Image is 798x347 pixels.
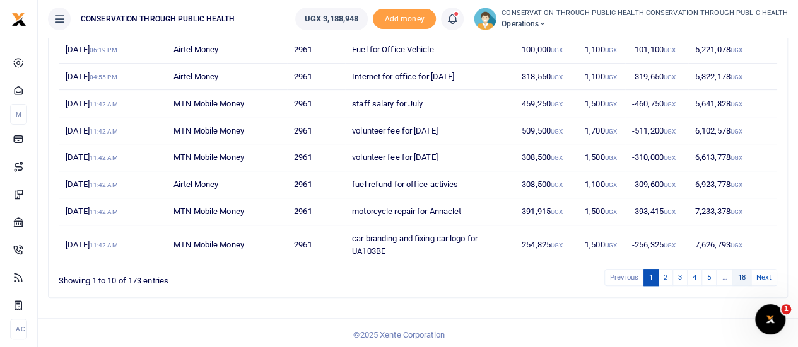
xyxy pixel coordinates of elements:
[625,144,688,171] td: -310,000
[604,128,616,135] small: UGX
[59,117,167,144] td: [DATE]
[688,117,778,144] td: 6,102,578
[578,37,625,64] td: 1,100
[59,171,167,198] td: [DATE]
[373,9,436,30] span: Add money
[287,144,345,171] td: 2961
[688,225,778,264] td: 7,626,793
[551,242,563,249] small: UGX
[90,181,118,188] small: 11:42 AM
[11,14,26,23] a: logo-small logo-large logo-large
[345,198,515,225] td: motorcycle repair for Annaclet
[345,225,515,264] td: car branding and fixing car logo for UA103BE
[687,269,702,286] a: 4
[731,128,742,135] small: UGX
[90,74,117,81] small: 04:55 PM
[515,90,578,117] td: 459,250
[551,74,563,81] small: UGX
[604,208,616,215] small: UGX
[551,101,563,108] small: UGX
[672,269,688,286] a: 3
[664,74,676,81] small: UGX
[578,198,625,225] td: 1,500
[287,64,345,91] td: 2961
[625,64,688,91] td: -319,650
[76,13,240,25] span: CONSERVATION THROUGH PUBLIC HEALTH
[10,319,27,339] li: Ac
[625,117,688,144] td: -511,200
[345,90,515,117] td: staff salary for July
[625,90,688,117] td: -460,750
[59,90,167,117] td: [DATE]
[515,117,578,144] td: 509,500
[551,47,563,54] small: UGX
[604,181,616,188] small: UGX
[11,12,26,27] img: logo-small
[731,74,742,81] small: UGX
[10,104,27,125] li: M
[90,128,118,135] small: 11:42 AM
[625,198,688,225] td: -393,415
[755,304,785,334] iframe: Intercom live chat
[345,117,515,144] td: volunteer fee for [DATE]
[290,8,373,30] li: Wallet ballance
[502,18,788,30] span: Operations
[515,144,578,171] td: 308,500
[688,90,778,117] td: 5,641,828
[551,181,563,188] small: UGX
[604,74,616,81] small: UGX
[625,37,688,64] td: -101,100
[167,198,287,225] td: MTN Mobile Money
[664,128,676,135] small: UGX
[731,47,742,54] small: UGX
[515,171,578,198] td: 308,500
[664,101,676,108] small: UGX
[59,198,167,225] td: [DATE]
[345,144,515,171] td: volunteer fee for [DATE]
[345,171,515,198] td: fuel refund for office activies
[287,198,345,225] td: 2961
[167,171,287,198] td: Airtel Money
[345,64,515,91] td: Internet for office for [DATE]
[578,225,625,264] td: 1,500
[701,269,717,286] a: 5
[781,304,791,314] span: 1
[731,181,742,188] small: UGX
[731,208,742,215] small: UGX
[604,242,616,249] small: UGX
[515,64,578,91] td: 318,550
[287,90,345,117] td: 2961
[688,198,778,225] td: 7,233,378
[167,64,287,91] td: Airtel Money
[167,144,287,171] td: MTN Mobile Money
[731,242,742,249] small: UGX
[732,269,751,286] a: 18
[167,225,287,264] td: MTN Mobile Money
[625,225,688,264] td: -256,325
[90,242,118,249] small: 11:42 AM
[664,208,676,215] small: UGX
[167,37,287,64] td: Airtel Money
[287,37,345,64] td: 2961
[502,8,788,19] small: CONSERVATION THROUGH PUBLIC HEALTH CONSERVATION THROUGH PUBLIC HEALTH
[90,208,118,215] small: 11:42 AM
[287,225,345,264] td: 2961
[604,47,616,54] small: UGX
[345,37,515,64] td: Fuel for Office Vehicle
[731,101,742,108] small: UGX
[551,128,563,135] small: UGX
[664,47,676,54] small: UGX
[474,8,496,30] img: profile-user
[664,242,676,249] small: UGX
[515,198,578,225] td: 391,915
[688,144,778,171] td: 6,613,778
[373,13,436,23] a: Add money
[474,8,788,30] a: profile-user CONSERVATION THROUGH PUBLIC HEALTH CONSERVATION THROUGH PUBLIC HEALTH Operations
[688,171,778,198] td: 6,923,778
[59,268,353,287] div: Showing 1 to 10 of 173 entries
[287,171,345,198] td: 2961
[578,64,625,91] td: 1,100
[688,64,778,91] td: 5,322,178
[515,225,578,264] td: 254,825
[373,9,436,30] li: Toup your wallet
